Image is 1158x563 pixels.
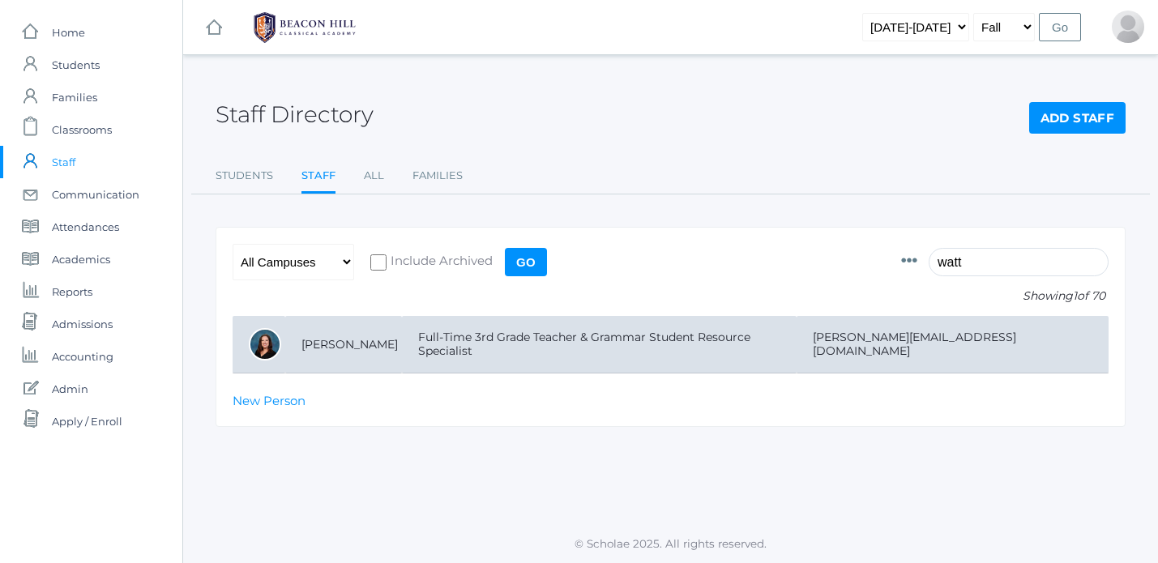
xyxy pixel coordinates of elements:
[52,113,112,146] span: Classrooms
[183,535,1158,552] p: © Scholae 2025. All rights reserved.
[929,248,1109,276] input: Filter by name
[52,211,119,243] span: Attendances
[1039,13,1081,41] input: Go
[52,340,113,373] span: Accounting
[370,254,387,271] input: Include Archived
[1073,288,1077,303] span: 1
[402,316,797,373] td: Full-Time 3rd Grade Teacher & Grammar Student Resource Specialist
[387,252,493,272] span: Include Archived
[52,16,85,49] span: Home
[301,160,335,194] a: Staff
[216,160,273,192] a: Students
[797,316,1109,373] td: [PERSON_NAME][EMAIL_ADDRESS][DOMAIN_NAME]
[244,7,365,48] img: BHCALogos-05-308ed15e86a5a0abce9b8dd61676a3503ac9727e845dece92d48e8588c001991.png
[1029,102,1126,134] a: Add Staff
[285,316,402,373] td: [PERSON_NAME]
[52,178,139,211] span: Communication
[364,160,384,192] a: All
[412,160,463,192] a: Families
[52,49,100,81] span: Students
[52,243,110,275] span: Academics
[249,328,281,360] div: Katie Watters
[233,393,306,408] a: New Person
[52,146,75,178] span: Staff
[1112,11,1144,43] div: Shain Hrehniy
[52,405,122,437] span: Apply / Enroll
[505,248,547,276] input: Go
[52,373,88,405] span: Admin
[52,308,113,340] span: Admissions
[52,81,97,113] span: Families
[901,288,1109,305] p: Showing of 70
[216,102,374,127] h2: Staff Directory
[52,275,92,308] span: Reports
